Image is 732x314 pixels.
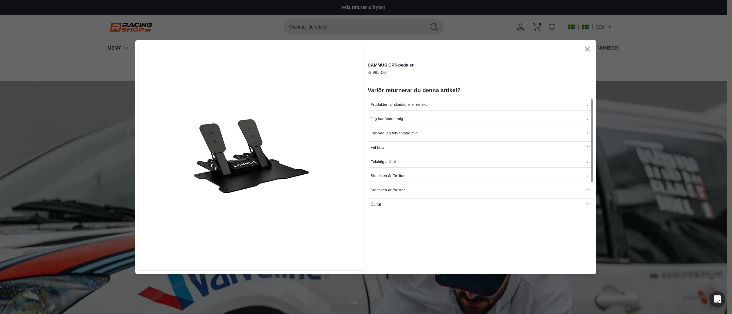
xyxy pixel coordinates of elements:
p: Jag har ändrat mig [371,116,403,122]
p: CAMMUS CP5-pedaler [368,62,414,69]
p: Storleken är för stor [371,187,405,193]
button: Felaktig artikel [368,156,593,168]
button: Inte vad jag förväntade mig [368,127,593,139]
div: Open Intercom Messenger [709,291,725,307]
p: Inte vad jag förväntade mig [371,130,418,136]
p: Produkten är skadad eller defekt [371,101,427,108]
h2: Varför returnerar du denna artikel? [368,87,593,94]
p: kr 995.00 [368,69,414,76]
p: Felaktig artikel [371,159,396,165]
p: Storleken är för liten [371,173,406,179]
button: Fel färg [368,141,593,153]
p: Fel färg [371,144,384,151]
img: CAMMUS_CP5-pedaler_-_Racing_shop-3270477.png [141,46,362,266]
button: Storleken är för stor [368,184,593,196]
button: Storleken är för liten [368,170,593,182]
button: Övrigt [368,198,593,210]
button: Produkten är skadad eller defekt [368,98,593,110]
p: Övrigt [371,201,381,208]
button: Jag har ändrat mig [368,113,593,125]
